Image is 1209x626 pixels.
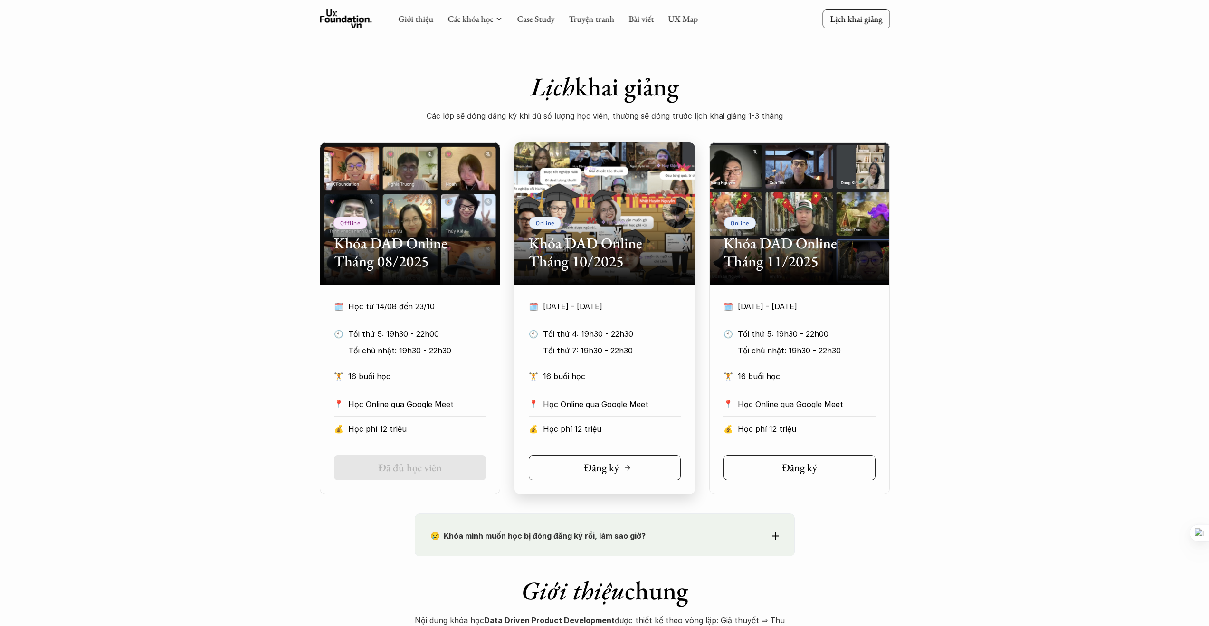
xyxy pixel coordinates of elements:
[731,219,749,226] p: Online
[334,422,343,436] p: 💰
[628,13,654,24] a: Bài viết
[348,299,486,313] p: Học từ 14/08 đến 23/10
[723,399,733,408] p: 📍
[738,343,870,358] p: Tối chủ nhật: 19h30 - 22h30
[531,70,575,103] em: Lịch
[723,455,876,480] a: Đăng ký
[569,13,614,24] a: Truyện tranh
[584,462,619,474] h5: Đăng ký
[782,462,817,474] h5: Đăng ký
[543,327,676,341] p: Tối thứ 4: 19h30 - 22h30
[334,299,343,313] p: 🗓️
[430,531,646,541] strong: 😢 Khóa mình muốn học bị đóng đăng ký rồi, làm sao giờ?
[723,299,733,313] p: 🗓️
[723,234,876,271] h2: Khóa DAD Online Tháng 11/2025
[738,397,876,411] p: Học Online qua Google Meet
[521,574,625,607] em: Giới thiệu
[398,13,433,24] a: Giới thiệu
[543,397,681,411] p: Học Online qua Google Meet
[447,13,493,24] a: Các khóa học
[668,13,698,24] a: UX Map
[334,369,343,383] p: 🏋️
[723,327,733,341] p: 🕙
[543,422,681,436] p: Học phí 12 triệu
[348,422,486,436] p: Học phí 12 triệu
[348,397,486,411] p: Học Online qua Google Meet
[738,422,876,436] p: Học phí 12 triệu
[334,327,343,341] p: 🕙
[484,616,615,625] strong: Data Driven Product Development
[334,234,486,271] h2: Khóa DAD Online Tháng 08/2025
[348,327,481,341] p: Tối thứ 5: 19h30 - 22h00
[529,399,538,408] p: 📍
[529,234,681,271] h2: Khóa DAD Online Tháng 10/2025
[517,13,554,24] a: Case Study
[529,455,681,480] a: Đăng ký
[723,369,733,383] p: 🏋️
[529,299,538,313] p: 🗓️
[334,399,343,408] p: 📍
[348,369,486,383] p: 16 buổi học
[738,369,876,383] p: 16 buổi học
[543,369,681,383] p: 16 buổi học
[415,109,795,123] p: Các lớp sẽ đóng đăng ký khi đủ số lượng học viên, thường sẽ đóng trước lịch khai giảng 1-3 tháng
[830,13,882,24] p: Lịch khai giảng
[529,422,538,436] p: 💰
[378,462,442,474] h5: Đã đủ học viên
[529,369,538,383] p: 🏋️
[536,219,554,226] p: Online
[340,219,360,226] p: Offline
[543,343,676,358] p: Tối thứ 7: 19h30 - 22h30
[543,299,681,313] p: [DATE] - [DATE]
[738,327,870,341] p: Tối thứ 5: 19h30 - 22h00
[529,327,538,341] p: 🕙
[415,71,795,102] h1: khai giảng
[415,575,795,606] h1: chung
[738,299,876,313] p: [DATE] - [DATE]
[822,9,890,28] a: Lịch khai giảng
[348,343,481,358] p: Tối chủ nhật: 19h30 - 22h30
[723,422,733,436] p: 💰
